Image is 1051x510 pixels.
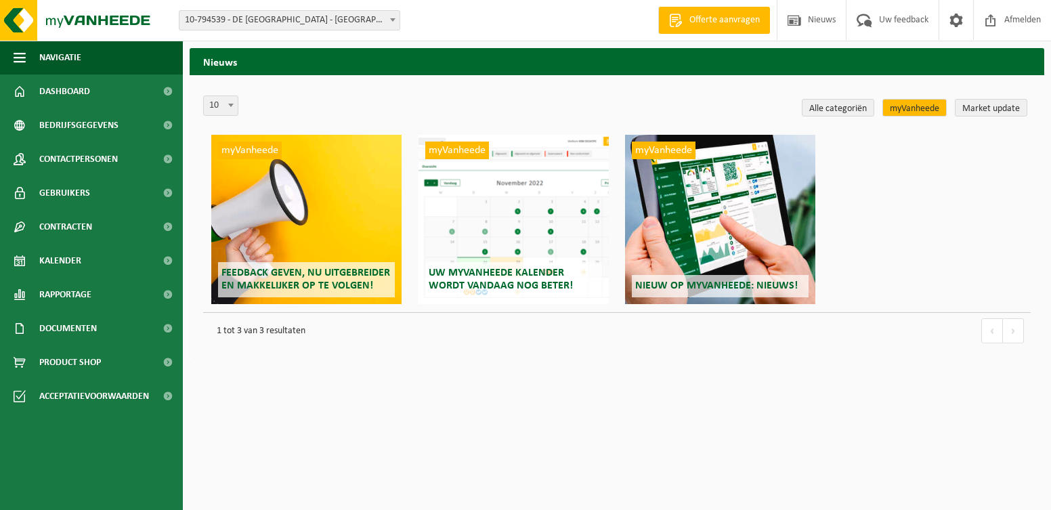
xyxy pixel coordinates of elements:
span: Uw myVanheede kalender wordt vandaag nog beter! [429,268,573,291]
a: myVanheede Uw myVanheede kalender wordt vandaag nog beter! [419,135,609,304]
a: myVanheede Nieuw op myVanheede: Nieuws! [625,135,815,304]
span: Contracten [39,210,92,244]
span: Nieuw op myVanheede: Nieuws! [635,280,798,291]
span: myVanheede [632,142,695,159]
span: 10 [204,96,238,115]
a: Offerte aanvragen [658,7,770,34]
span: Acceptatievoorwaarden [39,379,149,413]
p: 1 tot 3 van 3 resultaten [210,320,968,343]
span: Offerte aanvragen [686,14,763,27]
span: Product Shop [39,345,101,379]
a: myVanheede Feedback geven, nu uitgebreider en makkelijker op te volgen! [211,135,402,304]
span: myVanheede [425,142,489,159]
span: myVanheede [218,142,282,159]
span: Rapportage [39,278,91,312]
span: Gebruikers [39,176,90,210]
a: volgende [1003,318,1024,343]
span: 10 [203,95,238,116]
span: Navigatie [39,41,81,75]
span: Bedrijfsgegevens [39,108,119,142]
a: vorige [981,318,1003,343]
span: 10-794539 - DE NIEUWE KARPEL - DESTELBERGEN [179,11,400,30]
span: Kalender [39,244,81,278]
span: Feedback geven, nu uitgebreider en makkelijker op te volgen! [221,268,390,291]
a: Market update [955,99,1027,116]
a: myVanheede [882,99,947,116]
span: Documenten [39,312,97,345]
a: Alle categoriën [802,99,874,116]
span: Contactpersonen [39,142,118,176]
h2: Nieuws [190,48,1044,75]
span: Dashboard [39,75,90,108]
span: 10-794539 - DE NIEUWE KARPEL - DESTELBERGEN [179,10,400,30]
